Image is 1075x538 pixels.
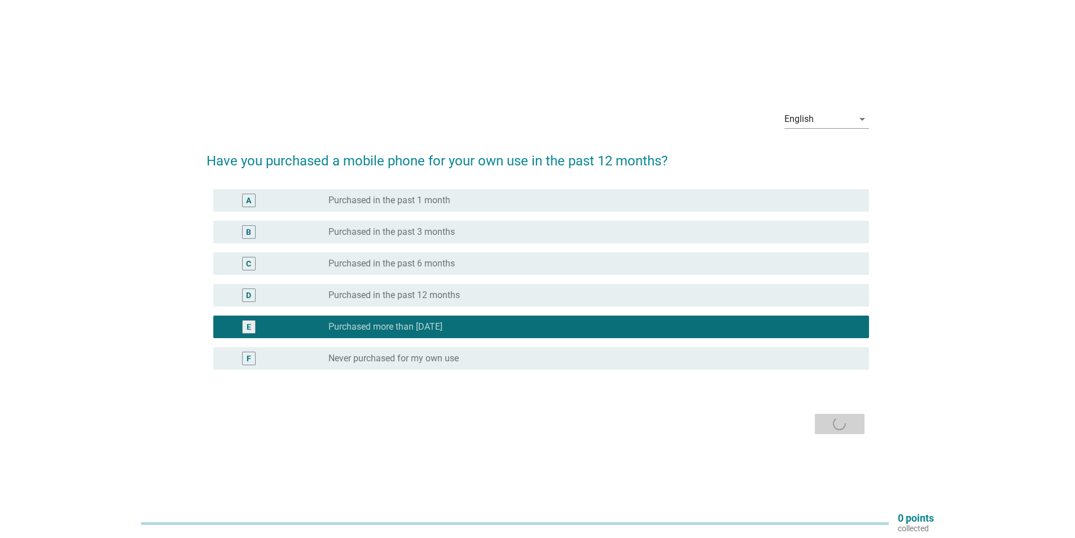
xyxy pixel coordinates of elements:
div: English [784,114,814,124]
label: Purchased in the past 6 months [328,258,455,269]
div: E [247,321,251,333]
label: Purchased in the past 1 month [328,195,450,206]
i: arrow_drop_down [855,112,869,126]
label: Purchased in the past 3 months [328,226,455,238]
label: Purchased more than [DATE] [328,321,442,333]
div: C [246,257,251,269]
label: Purchased in the past 12 months [328,290,460,301]
div: B [246,226,251,238]
div: A [246,194,251,206]
div: D [246,289,251,301]
p: collected [898,523,934,533]
div: F [247,352,251,364]
h2: Have you purchased a mobile phone for your own use in the past 12 months? [207,139,869,171]
p: 0 points [898,513,934,523]
label: Never purchased for my own use [328,353,459,364]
